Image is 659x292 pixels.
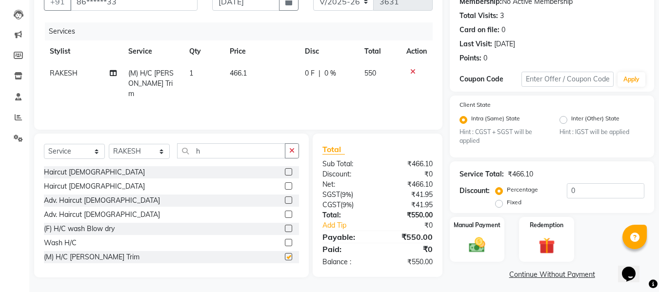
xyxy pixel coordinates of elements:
[534,235,560,255] img: _gift.svg
[322,144,345,155] span: Total
[319,68,320,78] span: |
[364,69,376,78] span: 550
[324,68,336,78] span: 0 %
[177,143,285,158] input: Search or Scan
[189,69,193,78] span: 1
[315,190,378,200] div: ( )
[471,114,520,126] label: Intra (Same) State
[459,39,492,49] div: Last Visit:
[464,235,490,254] img: _cash.svg
[459,128,544,146] small: Hint : CGST + SGST will be applied
[44,224,115,234] div: (F) H/C wash Blow dry
[315,200,378,210] div: ( )
[454,221,500,230] label: Manual Payment
[459,11,498,21] div: Total Visits:
[378,210,440,220] div: ₹550.00
[44,238,77,248] div: Wash H/C
[452,270,652,280] a: Continue Without Payment
[315,220,388,231] a: Add Tip
[44,210,160,220] div: Adv. Haircut [DEMOGRAPHIC_DATA]
[224,40,299,62] th: Price
[521,72,614,87] input: Enter Offer / Coupon Code
[494,39,515,49] div: [DATE]
[305,68,315,78] span: 0 F
[378,169,440,179] div: ₹0
[459,100,491,109] label: Client State
[618,72,645,87] button: Apply
[530,221,563,230] label: Redemption
[299,40,359,62] th: Disc
[378,257,440,267] div: ₹550.00
[507,198,521,207] label: Fixed
[378,231,440,243] div: ₹550.00
[44,252,140,262] div: (M) H/C [PERSON_NAME] Trim
[50,69,78,78] span: RAKESH
[322,190,340,199] span: SGST
[459,25,499,35] div: Card on file:
[571,114,619,126] label: Inter (Other) State
[44,40,122,62] th: Stylist
[44,195,160,206] div: Adv. Haircut [DEMOGRAPHIC_DATA]
[44,167,145,177] div: Haircut [DEMOGRAPHIC_DATA]
[342,201,352,209] span: 9%
[315,169,378,179] div: Discount:
[388,220,440,231] div: ₹0
[315,159,378,169] div: Sub Total:
[45,22,440,40] div: Services
[501,25,505,35] div: 0
[400,40,433,62] th: Action
[459,186,490,196] div: Discount:
[315,179,378,190] div: Net:
[508,169,533,179] div: ₹466.10
[315,243,378,255] div: Paid:
[507,185,538,194] label: Percentage
[128,69,174,98] span: (M) H/C [PERSON_NAME] Trim
[559,128,644,136] small: Hint : IGST will be applied
[378,200,440,210] div: ₹41.95
[44,181,145,192] div: Haircut [DEMOGRAPHIC_DATA]
[183,40,224,62] th: Qty
[230,69,247,78] span: 466.1
[459,53,481,63] div: Points:
[500,11,504,21] div: 3
[378,159,440,169] div: ₹466.10
[315,257,378,267] div: Balance :
[378,243,440,255] div: ₹0
[618,253,649,282] iframe: chat widget
[483,53,487,63] div: 0
[359,40,400,62] th: Total
[342,191,351,198] span: 9%
[378,190,440,200] div: ₹41.95
[459,74,521,84] div: Coupon Code
[378,179,440,190] div: ₹466.10
[315,210,378,220] div: Total:
[122,40,183,62] th: Service
[459,169,504,179] div: Service Total:
[322,200,340,209] span: CGST
[315,231,378,243] div: Payable:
